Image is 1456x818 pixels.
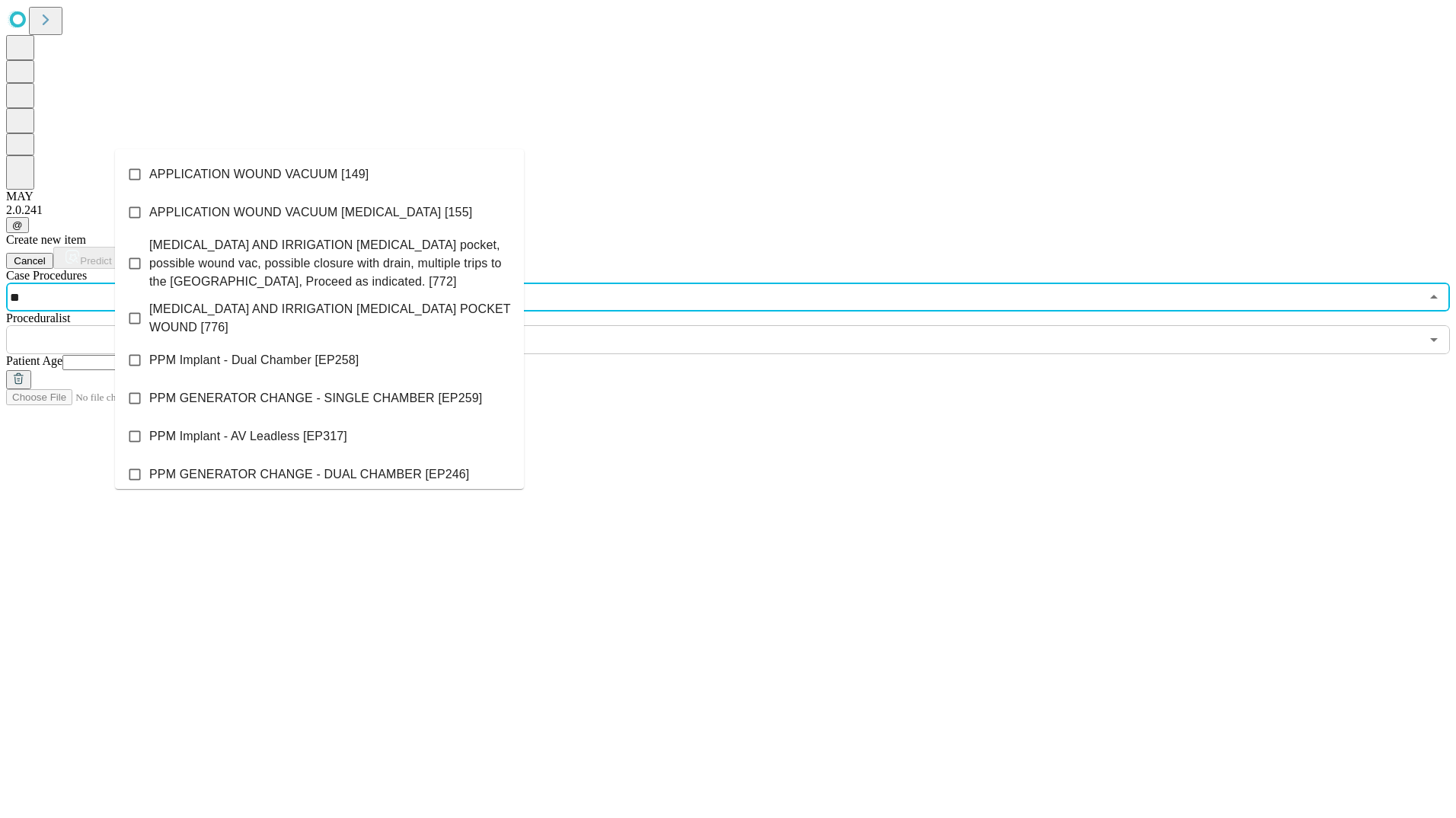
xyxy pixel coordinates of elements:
div: MAY [6,190,1450,203]
span: [MEDICAL_DATA] AND IRRIGATION [MEDICAL_DATA] pocket, possible wound vac, possible closure with dr... [149,236,512,291]
span: Cancel [14,255,46,267]
span: Create new item [6,233,86,246]
span: Predict [80,255,111,267]
span: PPM GENERATOR CHANGE - DUAL CHAMBER [EP246] [149,465,469,484]
span: Patient Age [6,354,62,367]
span: @ [12,219,23,231]
button: Predict [53,247,123,269]
button: @ [6,217,29,233]
span: Scheduled Procedure [6,269,87,282]
span: PPM Implant - AV Leadless [EP317] [149,427,347,446]
span: PPM Implant - Dual Chamber [EP258] [149,351,359,369]
button: Cancel [6,253,53,269]
span: APPLICATION WOUND VACUUM [149] [149,165,369,184]
span: APPLICATION WOUND VACUUM [MEDICAL_DATA] [155] [149,203,472,222]
span: [MEDICAL_DATA] AND IRRIGATION [MEDICAL_DATA] POCKET WOUND [776] [149,300,512,337]
span: PPM GENERATOR CHANGE - SINGLE CHAMBER [EP259] [149,389,482,407]
button: Open [1423,329,1445,350]
button: Close [1423,286,1445,308]
span: Proceduralist [6,312,70,324]
div: 2.0.241 [6,203,1450,217]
